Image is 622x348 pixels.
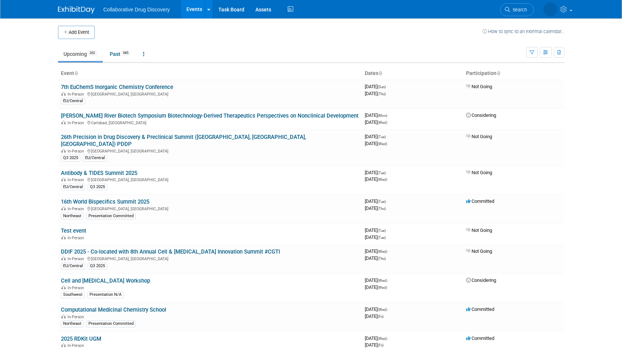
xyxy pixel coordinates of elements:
[365,255,386,261] span: [DATE]
[466,227,492,233] span: Not Going
[378,200,386,204] span: (Tue)
[61,98,85,104] div: EU/Central
[466,248,492,254] span: Not Going
[378,70,382,76] a: Sort by Start Date
[58,47,103,61] a: Upcoming202
[543,3,557,17] img: Phuong Tran
[365,119,387,125] span: [DATE]
[61,112,359,119] a: [PERSON_NAME] River Biotech Symposium Biotechnology-Derived Therapeutics Perspectives on Nonclini...
[61,306,166,313] a: Computational Medicinal Chemistry School
[378,207,386,211] span: (Thu)
[61,205,359,211] div: [GEOGRAPHIC_DATA], [GEOGRAPHIC_DATA]
[388,336,389,341] span: -
[388,248,389,254] span: -
[378,337,387,341] span: (Wed)
[61,256,66,260] img: In-Person Event
[61,320,84,327] div: Northeast
[365,91,386,96] span: [DATE]
[378,142,387,146] span: (Wed)
[74,70,78,76] a: Sort by Event Name
[362,67,463,80] th: Dates
[466,84,492,89] span: Not Going
[365,234,386,240] span: [DATE]
[365,176,387,182] span: [DATE]
[68,121,86,125] span: In-Person
[387,134,388,139] span: -
[387,227,388,233] span: -
[378,171,386,175] span: (Tue)
[365,227,388,233] span: [DATE]
[87,291,124,298] div: Presentation N/A
[365,205,386,211] span: [DATE]
[61,92,66,96] img: In-Person Event
[68,315,86,319] span: In-Person
[121,50,131,56] span: 985
[378,236,386,240] span: (Tue)
[61,343,66,347] img: In-Person Event
[378,343,383,347] span: (Fri)
[87,50,97,56] span: 202
[365,277,389,283] span: [DATE]
[378,256,386,261] span: (Thu)
[61,121,66,124] img: In-Person Event
[466,277,496,283] span: Considering
[86,320,136,327] div: Presentation Committed
[61,119,359,125] div: Carlsbad, [GEOGRAPHIC_DATA]
[58,6,95,14] img: ExhibitDay
[365,112,389,118] span: [DATE]
[61,227,86,234] a: Test event
[365,284,387,290] span: [DATE]
[61,277,150,284] a: Cell and [MEDICAL_DATA] Workshop
[496,70,500,76] a: Sort by Participation Type
[387,84,388,89] span: -
[378,286,387,290] span: (Wed)
[378,229,386,233] span: (Tue)
[61,134,306,147] a: 26th Precision in Drug Discovery & Preclinical Summit ([GEOGRAPHIC_DATA], [GEOGRAPHIC_DATA], [GEO...
[378,308,387,312] span: (Wed)
[61,248,280,255] a: DDIF 2025 - Co-located with 8th Annual Cell & [MEDICAL_DATA] Innovation Summit #CGTI
[86,213,136,219] div: Presentation Committed
[68,92,86,97] span: In-Person
[61,291,85,298] div: Southwest
[103,7,170,12] span: Collaborative Drug Discovery
[68,343,86,348] span: In-Person
[365,342,383,348] span: [DATE]
[61,184,85,190] div: EU/Central
[388,306,389,312] span: -
[88,184,107,190] div: Q3 2025
[68,286,86,290] span: In-Person
[61,177,66,181] img: In-Person Event
[365,198,388,204] span: [DATE]
[463,67,564,80] th: Participation
[365,134,388,139] span: [DATE]
[388,112,389,118] span: -
[378,315,383,319] span: (Fri)
[466,336,494,341] span: Committed
[61,255,359,261] div: [GEOGRAPHIC_DATA], [GEOGRAPHIC_DATA]
[88,263,107,269] div: Q3 2025
[510,7,527,12] span: Search
[500,3,534,16] a: Search
[466,198,494,204] span: Committed
[378,121,387,125] span: (Wed)
[365,313,383,319] span: [DATE]
[61,315,66,318] img: In-Person Event
[61,236,66,239] img: In-Person Event
[378,85,386,89] span: (Sun)
[388,277,389,283] span: -
[104,47,136,61] a: Past985
[61,286,66,289] img: In-Person Event
[466,306,494,312] span: Committed
[61,149,66,153] img: In-Person Event
[378,177,387,182] span: (Wed)
[61,213,84,219] div: Northeast
[68,177,86,182] span: In-Person
[466,112,496,118] span: Considering
[58,67,362,80] th: Event
[58,26,95,39] button: Add Event
[365,141,387,146] span: [DATE]
[365,248,389,254] span: [DATE]
[378,92,386,96] span: (Thu)
[61,198,149,205] a: 16th World Bispecifics Summit 2025
[61,84,173,90] a: 7th EuChemS Inorganic Chemistry Conference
